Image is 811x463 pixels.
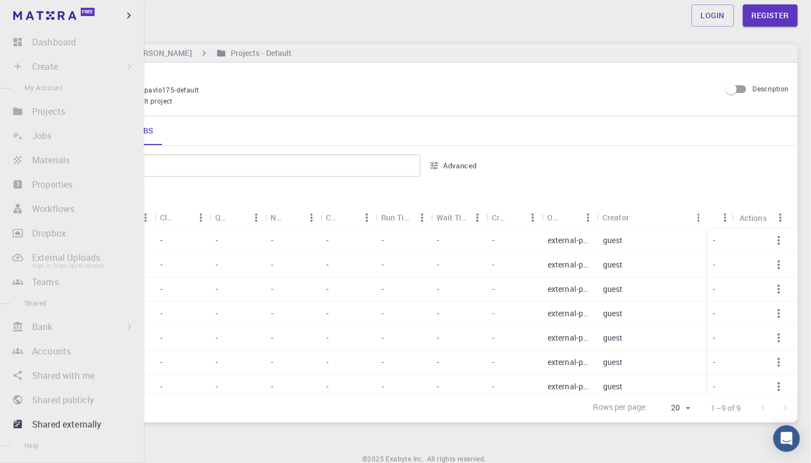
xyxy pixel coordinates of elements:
p: - [713,332,715,343]
p: external-public [548,308,592,319]
p: guest [603,235,623,246]
button: Menu [690,209,708,227]
p: - [160,284,163,295]
p: Rows per page: [594,402,648,414]
p: - [492,308,495,319]
span: Exabyte Inc. [386,454,425,463]
p: - [326,308,329,319]
p: - [437,357,439,368]
p: - [382,235,384,246]
p: - [271,259,273,270]
p: Shared externally [32,418,102,431]
p: - [216,381,218,392]
button: Sort [174,209,192,227]
p: - [492,259,495,270]
p: - [160,381,163,392]
p: - [437,308,439,319]
div: Queue [215,207,230,228]
p: guest [603,308,623,319]
p: external-public [548,357,592,368]
button: Menu [469,209,486,227]
p: - [160,259,163,270]
div: Actions [734,207,789,229]
p: - [160,308,163,319]
button: Menu [247,209,265,227]
div: Cluster [160,207,174,228]
div: Owner [542,207,597,228]
h6: [PERSON_NAME] [127,47,191,59]
a: Register [743,4,798,27]
p: - [271,381,273,392]
p: Default [88,71,712,85]
p: - [492,284,495,295]
button: Menu [192,209,210,227]
p: - [216,357,218,368]
p: - [382,284,384,295]
p: - [492,381,495,392]
div: Status [699,207,734,229]
p: - [216,308,218,319]
p: - [492,357,495,368]
button: Menu [579,209,597,227]
p: - [382,259,384,270]
button: Menu [137,209,154,227]
div: Run Time [381,207,413,228]
p: - [271,357,273,368]
span: My Account [24,83,63,92]
p: - [713,259,715,270]
div: Run Time [376,207,431,228]
button: Menu [716,209,734,227]
p: - [492,332,495,343]
p: guest [603,332,623,343]
div: Open Intercom Messenger [773,425,800,452]
p: - [437,332,439,343]
span: Default project [126,96,173,107]
button: Sort [506,209,524,227]
p: 1–9 of 9 [711,403,741,414]
p: - [437,381,439,392]
button: Sort [705,209,722,227]
div: Cluster [154,207,210,228]
p: guest [603,259,623,270]
p: - [492,235,495,246]
a: Login [692,4,734,27]
p: external-public [548,332,592,343]
div: Nodes [271,207,285,228]
p: - [713,235,715,246]
p: - [713,284,715,295]
img: logo [13,11,76,20]
button: Sort [562,209,579,227]
p: external-public [548,259,592,270]
p: external-public [548,235,592,246]
div: Actions [740,207,767,229]
p: - [437,259,439,270]
button: Menu [524,209,542,227]
p: - [216,259,218,270]
div: Creator [597,207,708,228]
p: - [382,308,384,319]
span: Help [24,441,39,450]
button: Menu [772,209,789,227]
p: - [326,381,329,392]
span: Description [753,84,789,93]
p: - [271,235,273,246]
button: Menu [358,209,376,227]
p: - [271,284,273,295]
p: external-public [548,381,592,392]
p: - [713,357,715,368]
div: Nodes [265,207,320,228]
a: Shared externally [9,413,139,435]
p: - [326,284,329,295]
p: - [382,332,384,343]
p: - [160,332,163,343]
p: - [437,284,439,295]
div: Cores [320,207,376,228]
div: 20 [652,400,694,416]
p: guest [603,381,623,392]
p: - [160,357,163,368]
div: Creator [602,207,629,228]
button: Menu [413,209,431,227]
div: Wait Time [431,207,486,228]
p: - [382,381,384,392]
button: Sort [230,209,247,227]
